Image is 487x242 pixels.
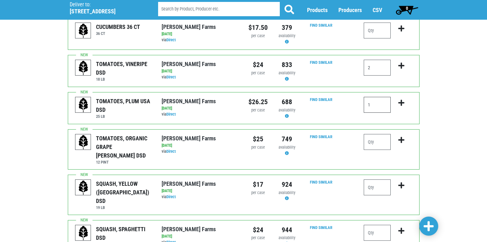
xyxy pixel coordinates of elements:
[75,60,91,76] img: placeholder-variety-43d6402dacf2d531de610a020419775a.svg
[162,143,239,149] div: [DATE]
[70,2,142,8] p: Deliver to:
[162,68,239,74] div: [DATE]
[162,98,216,104] a: [PERSON_NAME] Farms
[96,77,152,82] h6: 18 LB
[75,134,91,150] img: placeholder-variety-43d6402dacf2d531de610a020419775a.svg
[96,23,140,31] div: CUCUMBERS 36 CT
[166,194,176,199] a: Direct
[248,134,268,144] div: $25
[162,105,239,111] div: [DATE]
[248,97,268,107] div: $26.25
[162,111,239,118] div: via
[75,97,91,113] img: placeholder-variety-43d6402dacf2d531de610a020419775a.svg
[166,37,176,42] a: Direct
[338,7,362,13] a: Producers
[248,60,268,70] div: $24
[277,60,297,70] div: 833
[96,179,152,205] div: SQUASH, YELLOW ([GEOGRAPHIC_DATA]) DSD
[96,97,152,114] div: TOMATOES, PLUM USA DSD
[279,190,295,195] span: availability
[279,71,295,75] span: availability
[162,24,216,30] a: [PERSON_NAME] Farms
[364,134,391,150] input: Qty
[96,114,152,119] h6: 25 LB
[162,188,239,194] div: [DATE]
[310,134,332,139] a: Find Similar
[310,60,332,65] a: Find Similar
[364,225,391,241] input: Qty
[96,31,140,36] h6: 36 CT
[162,233,239,239] div: [DATE]
[75,225,91,241] img: placeholder-variety-43d6402dacf2d531de610a020419775a.svg
[248,225,268,235] div: $24
[162,135,216,142] a: [PERSON_NAME] Farms
[279,235,295,240] span: availability
[248,190,268,196] div: per case
[162,226,216,232] a: [PERSON_NAME] Farms
[96,225,152,242] div: SQUASH, SPAGHETTI DSD
[277,225,297,235] div: 944
[162,194,239,200] div: via
[279,145,295,150] span: availability
[248,33,268,39] div: per case
[406,6,408,11] span: 0
[96,160,152,165] h6: 12 PINT
[162,61,216,67] a: [PERSON_NAME] Farms
[248,145,268,151] div: per case
[277,134,297,144] div: 749
[364,179,391,195] input: Qty
[96,205,152,210] h6: 19 LB
[248,23,268,33] div: $17.50
[162,74,239,80] div: via
[310,97,332,102] a: Find Similar
[248,107,268,113] div: per case
[162,180,216,187] a: [PERSON_NAME] Farms
[75,180,91,196] img: placeholder-variety-43d6402dacf2d531de610a020419775a.svg
[166,75,176,79] a: Direct
[364,23,391,38] input: Qty
[310,23,332,28] a: Find Similar
[162,31,239,37] div: [DATE]
[166,149,176,154] a: Direct
[373,7,382,13] a: CSV
[277,23,297,33] div: 379
[364,60,391,76] input: Qty
[162,149,239,155] div: via
[277,97,297,107] div: 688
[310,225,332,230] a: Find Similar
[166,112,176,117] a: Direct
[248,70,268,76] div: per case
[158,2,280,16] input: Search by Product, Producer etc.
[277,179,297,190] div: 924
[96,60,152,77] div: TOMATOES, VINERIPE DSD
[279,108,295,112] span: availability
[310,180,332,185] a: Find Similar
[393,3,421,16] a: 0
[96,134,152,160] div: TOMATOES, ORGANIC GRAPE [PERSON_NAME] DSD
[248,235,268,241] div: per case
[162,37,239,43] div: via
[75,23,91,39] img: placeholder-variety-43d6402dacf2d531de610a020419775a.svg
[364,97,391,113] input: Qty
[279,33,295,38] span: availability
[307,7,328,13] a: Products
[248,179,268,190] div: $17
[70,8,142,15] h5: [STREET_ADDRESS]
